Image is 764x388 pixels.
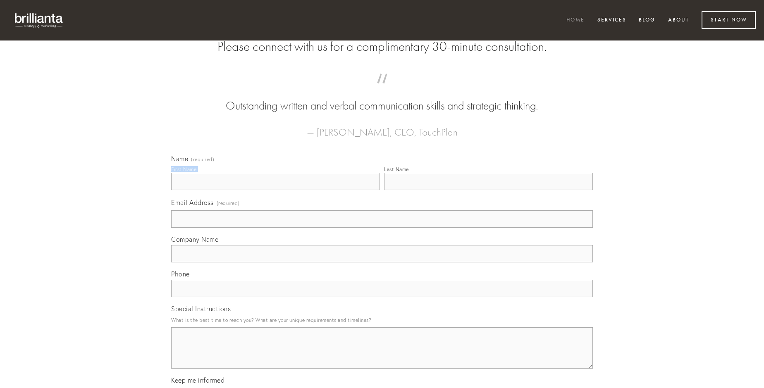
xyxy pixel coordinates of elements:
[663,14,695,27] a: About
[184,114,580,140] figcaption: — [PERSON_NAME], CEO, TouchPlan
[171,314,593,326] p: What is the best time to reach you? What are your unique requirements and timelines?
[171,198,214,207] span: Email Address
[217,198,240,209] span: (required)
[171,305,231,313] span: Special Instructions
[171,155,188,163] span: Name
[384,166,409,172] div: Last Name
[171,270,190,278] span: Phone
[171,376,224,384] span: Keep me informed
[184,82,580,98] span: “
[171,235,218,243] span: Company Name
[633,14,661,27] a: Blog
[191,157,214,162] span: (required)
[171,39,593,55] h2: Please connect with us for a complimentary 30-minute consultation.
[592,14,632,27] a: Services
[184,82,580,114] blockquote: Outstanding written and verbal communication skills and strategic thinking.
[171,166,196,172] div: First Name
[8,8,70,32] img: brillianta - research, strategy, marketing
[702,11,756,29] a: Start Now
[561,14,590,27] a: Home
